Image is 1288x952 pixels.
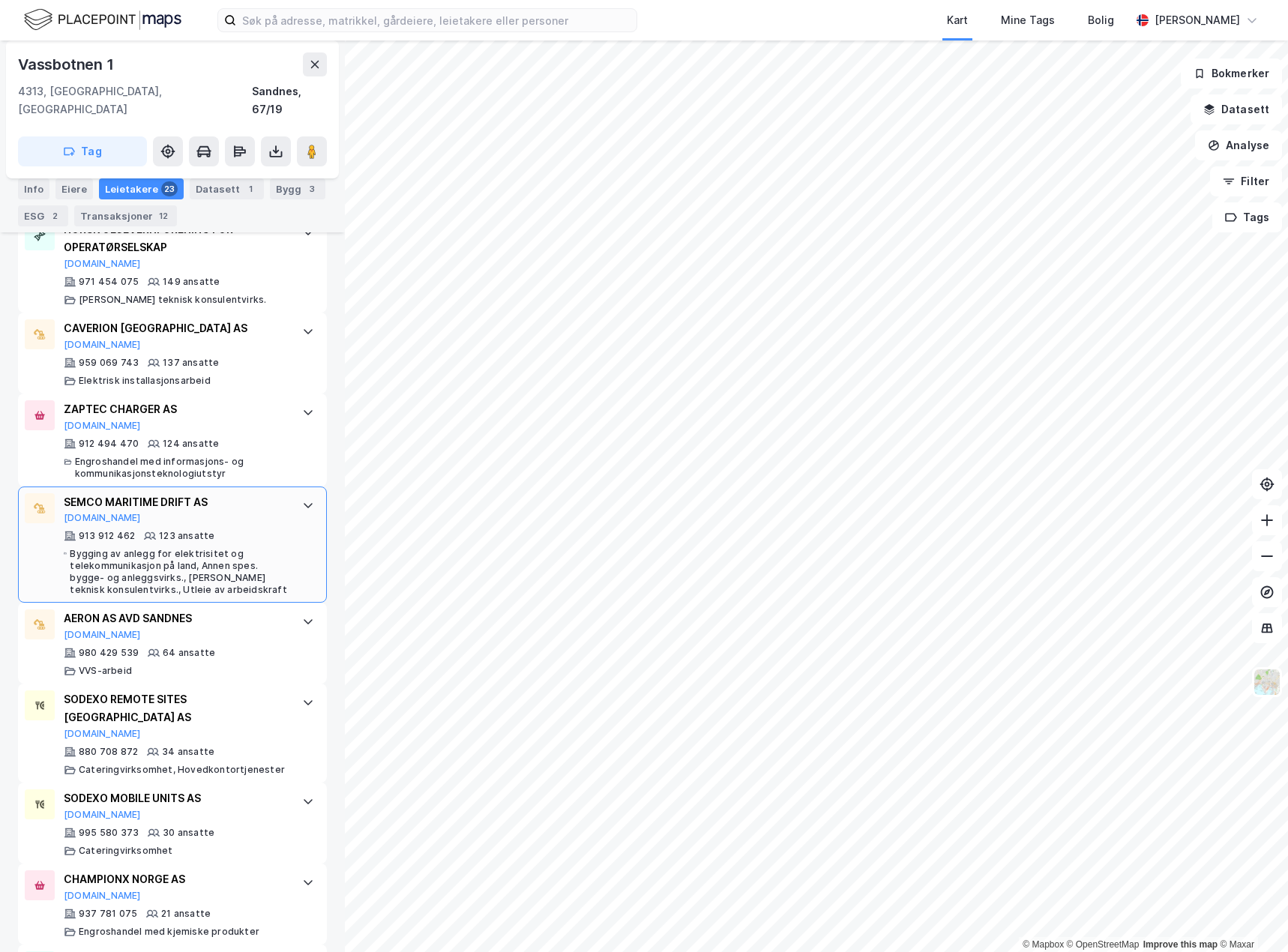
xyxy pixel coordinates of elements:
[1181,58,1282,88] button: Bokmerker
[79,827,139,839] div: 995 580 373
[79,845,173,857] div: Cateringvirksomhet
[1253,668,1281,696] img: Z
[79,746,138,758] div: 880 708 872
[18,52,117,76] div: Vassbotnen 1
[75,456,287,480] div: Engroshandel med informasjons- og kommunikasjonsteknologiutstyr
[252,82,327,118] div: Sandnes, 67/19
[79,764,285,776] div: Cateringvirksomhet, Hovedkontortjenester
[162,746,214,758] div: 34 ansatte
[163,438,219,450] div: 124 ansatte
[163,647,215,659] div: 64 ansatte
[79,375,211,387] div: Elektrisk installasjonsarbeid
[79,665,132,677] div: VVS-arbeid
[64,789,287,807] div: SODEXO MOBILE UNITS AS
[64,400,287,418] div: ZAPTEC CHARGER AS
[74,205,177,226] div: Transaksjoner
[304,181,319,196] div: 3
[243,181,258,196] div: 1
[64,690,287,726] div: SODEXO REMOTE SITES [GEOGRAPHIC_DATA] AS
[64,890,141,902] button: [DOMAIN_NAME]
[1001,11,1055,29] div: Mine Tags
[1088,11,1114,29] div: Bolig
[1023,939,1064,950] a: Mapbox
[64,809,141,821] button: [DOMAIN_NAME]
[270,178,325,199] div: Bygg
[55,178,93,199] div: Eiere
[64,512,141,524] button: [DOMAIN_NAME]
[156,208,171,223] div: 12
[1212,202,1282,232] button: Tags
[163,357,219,369] div: 137 ansatte
[64,609,287,627] div: AERON AS AVD SANDNES
[18,82,252,118] div: 4313, [GEOGRAPHIC_DATA], [GEOGRAPHIC_DATA]
[159,530,214,542] div: 123 ansatte
[1213,880,1288,952] div: Kontrollprogram for chat
[18,205,68,226] div: ESG
[18,136,147,166] button: Tag
[24,7,181,33] img: logo.f888ab2527a4732fd821a326f86c7f29.svg
[64,339,141,351] button: [DOMAIN_NAME]
[18,178,49,199] div: Info
[64,420,141,432] button: [DOMAIN_NAME]
[163,276,220,288] div: 149 ansatte
[64,220,287,256] div: NORSK OLJEVERNFORENING FOR OPERATØRSELSKAP
[79,530,135,542] div: 913 912 462
[64,629,141,641] button: [DOMAIN_NAME]
[1155,11,1240,29] div: [PERSON_NAME]
[79,294,266,306] div: [PERSON_NAME] teknisk konsulentvirks.
[64,319,287,337] div: CAVERION [GEOGRAPHIC_DATA] AS
[161,908,211,920] div: 21 ansatte
[79,926,259,938] div: Engroshandel med kjemiske produkter
[1191,94,1282,124] button: Datasett
[190,178,264,199] div: Datasett
[1143,939,1218,950] a: Improve this map
[70,548,287,596] div: Bygging av anlegg for elektrisitet og telekommunikasjon på land, Annen spes. bygge- og anleggsvir...
[947,11,968,29] div: Kart
[64,870,287,888] div: CHAMPIONX NORGE AS
[79,647,139,659] div: 980 429 539
[79,438,139,450] div: 912 494 470
[79,357,139,369] div: 959 069 743
[47,208,62,223] div: 2
[236,9,637,31] input: Søk på adresse, matrikkel, gårdeiere, leietakere eller personer
[64,728,141,740] button: [DOMAIN_NAME]
[1067,939,1140,950] a: OpenStreetMap
[64,258,141,270] button: [DOMAIN_NAME]
[1210,166,1282,196] button: Filter
[99,178,184,199] div: Leietakere
[161,181,178,196] div: 23
[79,908,137,920] div: 937 781 075
[64,493,287,511] div: SEMCO MARITIME DRIFT AS
[1195,130,1282,160] button: Analyse
[79,276,139,288] div: 971 454 075
[163,827,214,839] div: 30 ansatte
[1213,880,1288,952] iframe: Chat Widget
